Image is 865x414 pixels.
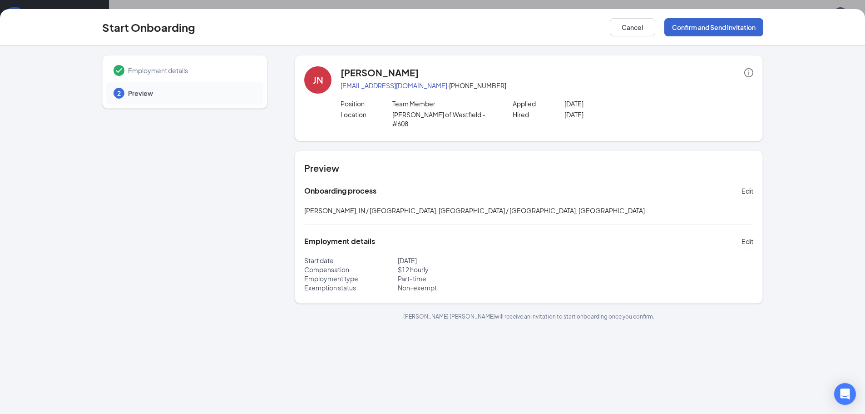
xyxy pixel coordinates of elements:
[741,186,753,195] span: Edit
[664,18,763,36] button: Confirm and Send Invitation
[102,20,195,35] h3: Start Onboarding
[128,66,254,75] span: Employment details
[304,236,375,246] h5: Employment details
[341,81,753,90] p: · [PHONE_NUMBER]
[304,283,398,292] p: Exemption status
[128,89,254,98] span: Preview
[610,18,655,36] button: Cancel
[313,74,323,86] div: JN
[392,110,495,128] p: [PERSON_NAME] of Westfield - #608
[304,186,376,196] h5: Onboarding process
[304,162,753,175] h4: Preview
[114,65,124,76] svg: Checkmark
[117,89,121,98] span: 2
[564,99,667,108] p: [DATE]
[341,99,392,108] p: Position
[834,383,856,405] div: Open Intercom Messenger
[741,234,753,249] button: Edit
[398,274,529,283] p: Part-time
[398,256,529,265] p: [DATE]
[744,68,753,77] span: info-circle
[741,184,753,198] button: Edit
[513,110,564,119] p: Hired
[341,66,419,79] h4: [PERSON_NAME]
[304,256,398,265] p: Start date
[304,265,398,274] p: Compensation
[741,237,753,246] span: Edit
[398,283,529,292] p: Non-exempt
[513,99,564,108] p: Applied
[295,313,763,320] p: [PERSON_NAME] [PERSON_NAME] will receive an invitation to start onboarding once you confirm.
[398,265,529,274] p: $ 12 hourly
[392,99,495,108] p: Team Member
[564,110,667,119] p: [DATE]
[304,274,398,283] p: Employment type
[341,81,447,90] a: [EMAIL_ADDRESS][DOMAIN_NAME]
[341,110,392,119] p: Location
[304,206,645,214] span: [PERSON_NAME], IN / [GEOGRAPHIC_DATA], [GEOGRAPHIC_DATA] / [GEOGRAPHIC_DATA], [GEOGRAPHIC_DATA]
